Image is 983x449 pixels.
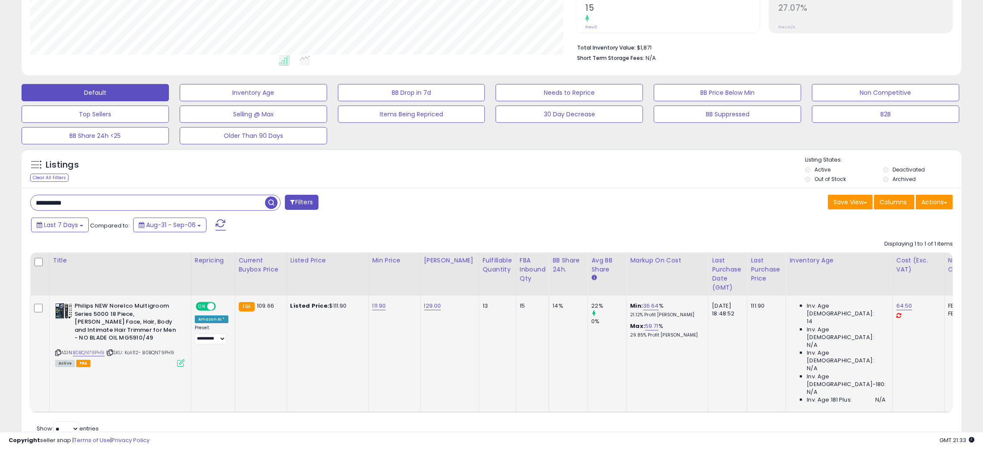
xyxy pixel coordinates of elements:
a: Privacy Policy [112,436,150,444]
span: | SKU: Koli112- B0BQN79PH9 [106,349,174,356]
b: Min: [630,302,643,310]
div: 14% [552,302,581,310]
div: Title [53,256,187,265]
span: 2025-09-15 21:33 GMT [939,436,974,444]
span: All listings currently available for purchase on Amazon [55,360,75,367]
span: Inv. Age [DEMOGRAPHIC_DATA]: [807,326,886,341]
a: 64.50 [896,302,912,310]
div: 0% [591,318,626,325]
p: 29.85% Profit [PERSON_NAME] [630,332,702,338]
span: Columns [880,198,907,206]
a: B0BQN79PH9 [73,349,105,356]
div: FBA: 1 [948,302,977,310]
span: Inv. Age [DEMOGRAPHIC_DATA]: [807,302,886,318]
div: Fulfillable Quantity [483,256,512,274]
th: The percentage added to the cost of goods (COGS) that forms the calculator for Min & Max prices. [627,253,708,296]
span: Inv. Age [DEMOGRAPHIC_DATA]: [807,349,886,365]
p: Listing States: [805,156,961,164]
div: $111.90 [290,302,362,310]
label: Active [814,166,830,173]
div: [DATE] 18:48:52 [712,302,740,318]
button: Non Competitive [812,84,959,101]
div: BB Share 24h. [552,256,584,274]
div: FBM: 1 [948,310,977,318]
span: ON [197,303,207,310]
span: Inv. Age [DEMOGRAPHIC_DATA]-180: [807,373,886,388]
b: Philips NEW Norelco Multigroom Series 5000 18 Piece, [PERSON_NAME] Face, Hair, Body and Intimate ... [75,302,179,344]
span: N/A [807,341,817,349]
div: Current Buybox Price [239,256,283,274]
span: Aug-31 - Sep-06 [146,221,196,229]
small: FBA [239,302,255,312]
span: Compared to: [90,221,130,230]
button: Inventory Age [180,84,327,101]
label: Archived [893,175,916,183]
button: 30 Day Decrease [496,106,643,123]
div: Last Purchase Price [751,256,782,283]
div: [PERSON_NAME] [424,256,475,265]
div: Listed Price [290,256,365,265]
div: 13 [483,302,509,310]
div: FBA inbound Qty [520,256,546,283]
div: 111.90 [751,302,779,310]
small: Avg BB Share. [591,274,596,282]
div: Displaying 1 to 1 of 1 items [884,240,953,248]
label: Deactivated [893,166,925,173]
button: Save View [828,195,873,209]
span: FBA [76,360,91,367]
p: 21.12% Profit [PERSON_NAME] [630,312,702,318]
div: Inventory Age [790,256,889,265]
h5: Listings [46,159,79,171]
button: Needs to Reprice [496,84,643,101]
a: 59.71 [645,322,658,331]
h2: 27.07% [778,3,952,15]
button: BB Suppressed [654,106,801,123]
a: Terms of Use [74,436,110,444]
div: Cost (Exc. VAT) [896,256,941,274]
div: Preset: [195,325,228,344]
b: Listed Price: [290,302,330,310]
button: Items Being Repriced [338,106,485,123]
button: BB Price Below Min [654,84,801,101]
label: Out of Stock [814,175,846,183]
button: Default [22,84,169,101]
span: Last 7 Days [44,221,78,229]
span: N/A [807,388,817,396]
div: % [630,322,702,338]
b: Total Inventory Value: [577,44,636,51]
a: 111.90 [372,302,386,310]
button: Filters [285,195,318,210]
div: seller snap | | [9,437,150,445]
span: 109.66 [257,302,274,310]
span: 14 [807,318,812,325]
div: Avg BB Share [591,256,623,274]
strong: Copyright [9,436,40,444]
b: Short Term Storage Fees: [577,54,644,62]
span: OFF [215,303,228,310]
button: Aug-31 - Sep-06 [133,218,206,232]
div: ASIN: [55,302,184,366]
div: 22% [591,302,626,310]
a: 36.64 [643,302,659,310]
div: Clear All Filters [30,174,69,182]
div: Num of Comp. [948,256,980,274]
small: Prev: 0 [585,25,597,30]
span: Show: entries [37,424,99,433]
button: Actions [916,195,953,209]
button: Last 7 Days [31,218,89,232]
button: BB Drop in 7d [338,84,485,101]
img: 51+44+C+bBL._SL40_.jpg [55,302,72,319]
span: Inv. Age 181 Plus: [807,396,852,404]
span: N/A [807,365,817,372]
div: Amazon AI * [195,315,228,323]
button: Top Sellers [22,106,169,123]
button: Columns [874,195,914,209]
div: Min Price [372,256,417,265]
button: BB Share 24h <25 [22,127,169,144]
button: B2B [812,106,959,123]
div: 15 [520,302,543,310]
small: Prev: N/A [778,25,795,30]
b: Max: [630,322,645,330]
a: 129.00 [424,302,441,310]
li: $1,871 [577,42,946,52]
